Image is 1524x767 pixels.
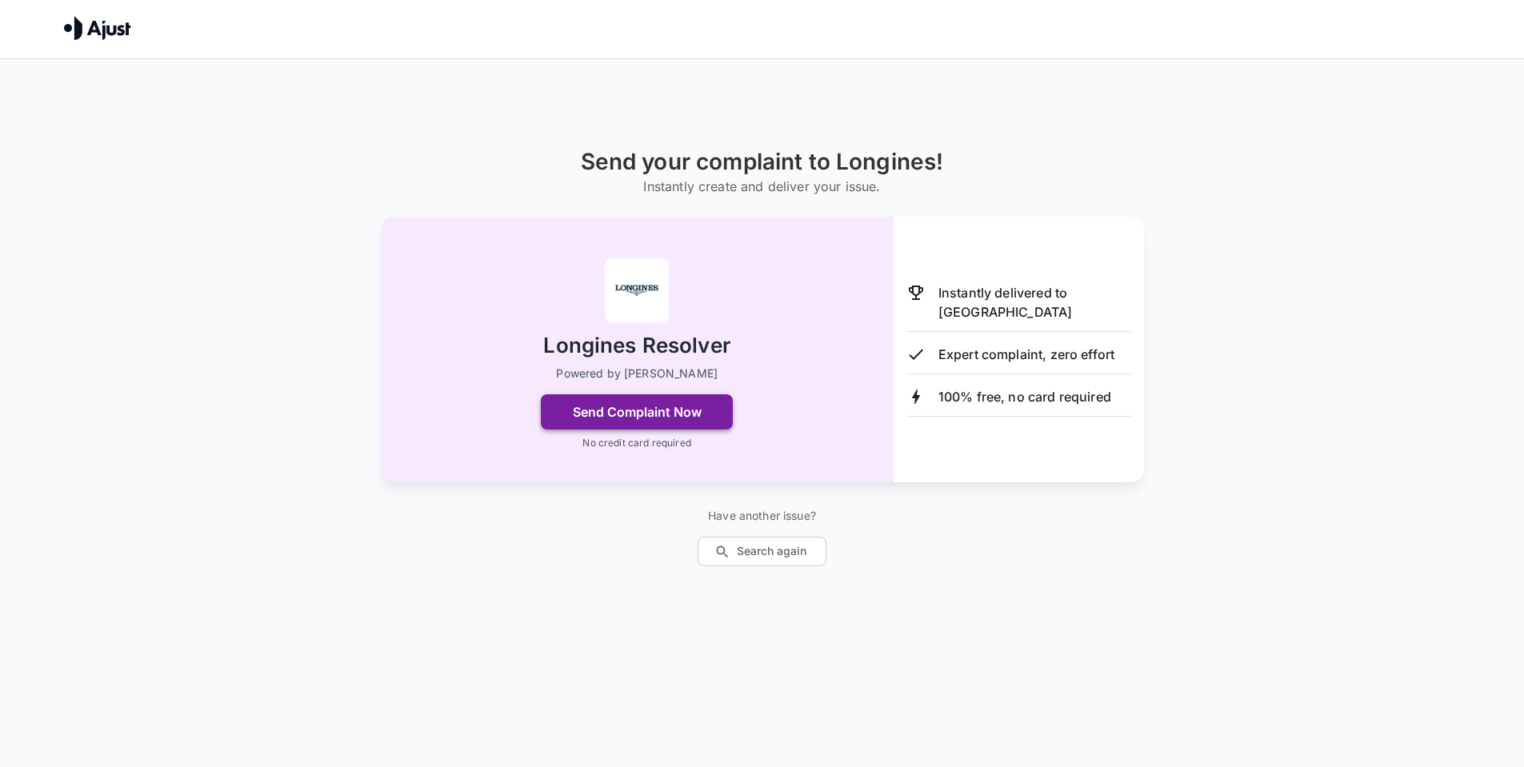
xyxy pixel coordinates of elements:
p: Powered by [PERSON_NAME] [556,366,718,382]
p: 100% free, no card required [938,387,1111,406]
button: Search again [698,537,826,566]
p: No credit card required [582,436,690,450]
h6: Instantly create and deliver your issue. [581,175,944,198]
img: Ajust [64,16,131,40]
img: Longines [605,258,669,322]
p: Have another issue? [698,508,826,524]
p: Expert complaint, zero effort [938,345,1114,364]
button: Send Complaint Now [541,394,733,429]
p: Instantly delivered to [GEOGRAPHIC_DATA] [938,283,1131,322]
h2: Longines Resolver [543,332,730,360]
h1: Send your complaint to Longines! [581,149,944,175]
